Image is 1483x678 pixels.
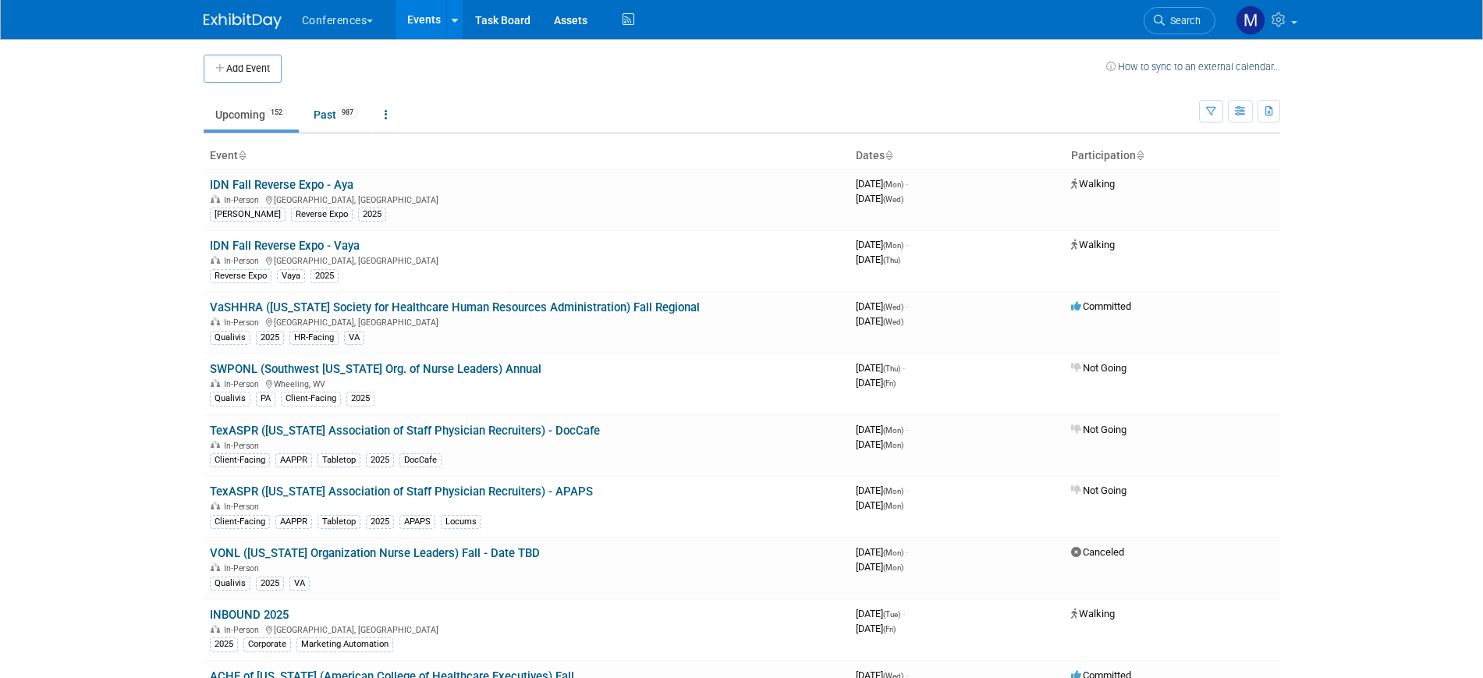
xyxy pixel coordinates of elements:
div: Qualivis [210,577,250,591]
div: PA [256,392,275,406]
span: 987 [337,107,358,119]
span: Search [1165,15,1201,27]
a: Sort by Participation Type [1136,149,1144,162]
div: [GEOGRAPHIC_DATA], [GEOGRAPHIC_DATA] [210,254,843,266]
a: Upcoming152 [204,100,299,130]
span: Walking [1071,239,1115,250]
div: DocCafe [399,453,442,467]
div: 2025 [346,392,374,406]
a: Sort by Start Date [885,149,892,162]
div: Qualivis [210,331,250,345]
div: [GEOGRAPHIC_DATA], [GEOGRAPHIC_DATA] [210,623,843,635]
div: Client-Facing [281,392,341,406]
th: Dates [850,143,1065,169]
span: Not Going [1071,362,1126,374]
span: [DATE] [856,193,903,204]
a: Sort by Event Name [238,149,246,162]
span: [DATE] [856,254,900,265]
span: Not Going [1071,485,1126,496]
a: IDN Fall Reverse Expo - Aya [210,178,353,192]
span: In-Person [224,379,264,389]
span: [DATE] [856,362,905,374]
img: In-Person Event [211,318,220,325]
span: In-Person [224,195,264,205]
a: Search [1144,7,1215,34]
img: In-Person Event [211,502,220,509]
span: (Wed) [883,195,903,204]
div: Qualivis [210,392,250,406]
span: - [906,300,908,312]
div: [GEOGRAPHIC_DATA], [GEOGRAPHIC_DATA] [210,315,843,328]
span: (Mon) [883,487,903,495]
span: [DATE] [856,499,903,511]
span: 152 [266,107,287,119]
a: VONL ([US_STATE] Organization Nurse Leaders) Fall - Date TBD [210,546,540,560]
img: In-Person Event [211,625,220,633]
span: [DATE] [856,178,908,190]
span: [DATE] [856,546,908,558]
span: [DATE] [856,485,908,496]
span: In-Person [224,256,264,266]
span: (Mon) [883,563,903,572]
div: 2025 [256,331,284,345]
span: (Mon) [883,241,903,250]
span: (Thu) [883,256,900,264]
span: Walking [1071,178,1115,190]
th: Participation [1065,143,1280,169]
span: In-Person [224,563,264,573]
div: Tabletop [318,515,360,529]
span: Canceled [1071,546,1124,558]
span: (Fri) [883,625,896,634]
span: [DATE] [856,623,896,634]
div: Reverse Expo [291,208,353,222]
span: In-Person [224,441,264,451]
button: Add Event [204,55,282,83]
div: APAPS [399,515,435,529]
img: Marygrace LeGros [1236,5,1265,35]
div: Locums [441,515,481,529]
div: 2025 [366,453,394,467]
a: VaSHHRA ([US_STATE] Society for Healthcare Human Resources Administration) Fall Regional [210,300,700,314]
div: VA [344,331,364,345]
span: In-Person [224,502,264,512]
span: (Mon) [883,502,903,510]
span: (Tue) [883,610,900,619]
div: VA [289,577,310,591]
a: INBOUND 2025 [210,608,289,622]
div: Tabletop [318,453,360,467]
span: Committed [1071,300,1131,312]
span: - [906,239,908,250]
img: In-Person Event [211,195,220,203]
div: AAPPR [275,453,312,467]
img: In-Person Event [211,379,220,387]
span: [DATE] [856,315,903,327]
span: [DATE] [856,300,908,312]
span: (Mon) [883,548,903,557]
a: TexASPR ([US_STATE] Association of Staff Physician Recruiters) - DocCafe [210,424,600,438]
span: [DATE] [856,608,905,619]
a: IDN Fall Reverse Expo - Vaya [210,239,360,253]
div: Wheeling, WV [210,377,843,389]
span: - [906,546,908,558]
img: ExhibitDay [204,13,282,29]
div: Corporate [243,637,291,651]
div: 2025 [358,208,386,222]
span: Not Going [1071,424,1126,435]
span: (Mon) [883,426,903,435]
span: (Mon) [883,180,903,189]
a: TexASPR ([US_STATE] Association of Staff Physician Recruiters) - APAPS [210,485,593,499]
span: - [903,608,905,619]
th: Event [204,143,850,169]
span: - [903,362,905,374]
span: (Fri) [883,379,896,388]
div: 2025 [256,577,284,591]
span: [DATE] [856,424,908,435]
a: How to sync to an external calendar... [1106,61,1280,73]
span: In-Person [224,318,264,328]
a: SWPONL (Southwest [US_STATE] Org. of Nurse Leaders) Annual [210,362,541,376]
div: Client-Facing [210,515,270,529]
span: - [906,485,908,496]
span: In-Person [224,625,264,635]
div: 2025 [210,637,238,651]
span: [DATE] [856,438,903,450]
